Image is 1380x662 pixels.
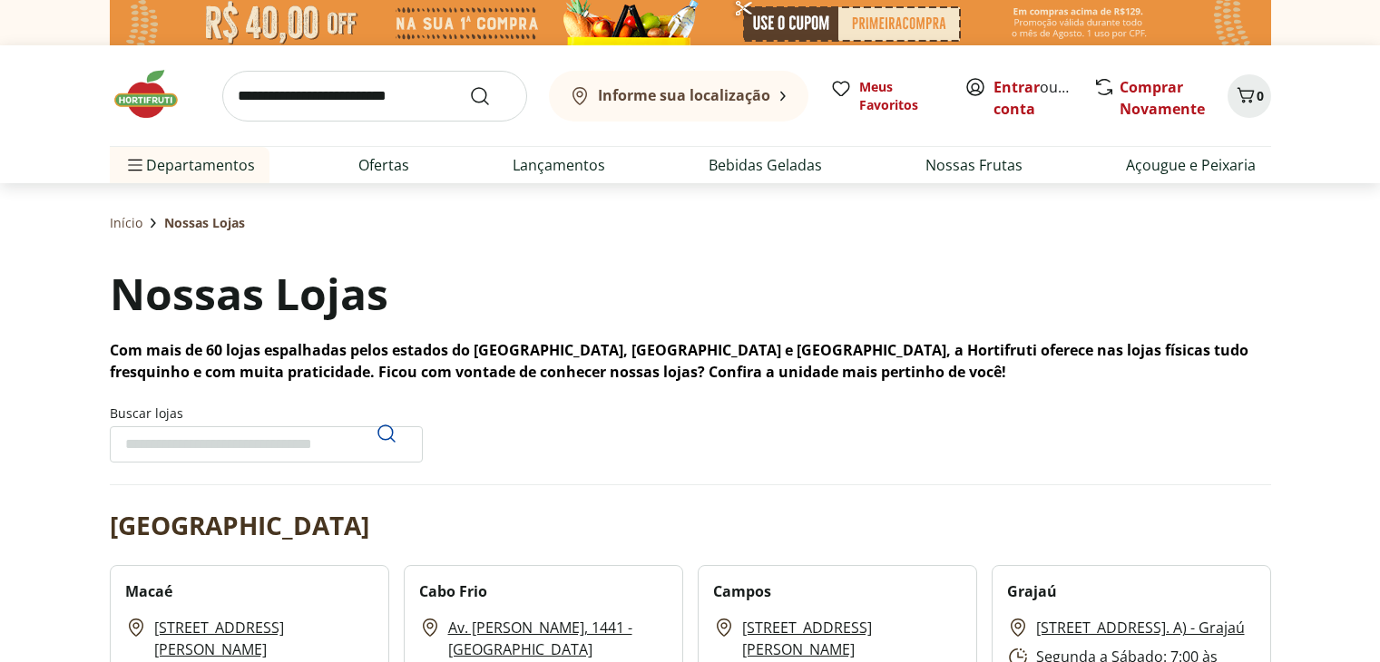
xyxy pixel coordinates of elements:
a: Lançamentos [513,154,605,176]
p: Com mais de 60 lojas espalhadas pelos estados do [GEOGRAPHIC_DATA], [GEOGRAPHIC_DATA] e [GEOGRAPH... [110,339,1271,383]
b: Informe sua localização [598,85,770,105]
a: Entrar [993,77,1040,97]
a: Av. [PERSON_NAME], 1441 - [GEOGRAPHIC_DATA] [448,617,668,660]
h2: Cabo Frio [419,580,487,602]
a: Meus Favoritos [830,78,943,114]
h2: [GEOGRAPHIC_DATA] [110,507,369,543]
h2: Grajaú [1007,580,1057,602]
a: Criar conta [993,77,1093,119]
a: [STREET_ADDRESS][PERSON_NAME] [154,617,374,660]
h2: Macaé [125,580,172,602]
img: Hortifruti [110,67,201,122]
a: [STREET_ADDRESS]. A) - Grajaú [1036,617,1245,638]
button: Menu [124,143,146,187]
button: Submit Search [469,85,513,107]
span: Departamentos [124,143,255,187]
h2: Campos [713,580,771,602]
input: search [222,71,527,122]
button: Pesquisar [365,412,408,455]
button: Carrinho [1228,74,1271,118]
input: Buscar lojasPesquisar [110,426,423,462]
a: Comprar Novamente [1120,77,1205,119]
a: Bebidas Geladas [709,154,822,176]
h1: Nossas Lojas [110,263,388,325]
span: ou [993,76,1074,120]
a: Nossas Frutas [925,154,1023,176]
span: Meus Favoritos [859,78,943,114]
a: Ofertas [358,154,409,176]
label: Buscar lojas [110,404,423,462]
span: Nossas Lojas [164,214,245,232]
a: [STREET_ADDRESS][PERSON_NAME] [742,617,962,660]
span: 0 [1257,87,1264,104]
button: Informe sua localização [549,71,808,122]
a: Início [110,214,142,232]
a: Açougue e Peixaria [1126,154,1256,176]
